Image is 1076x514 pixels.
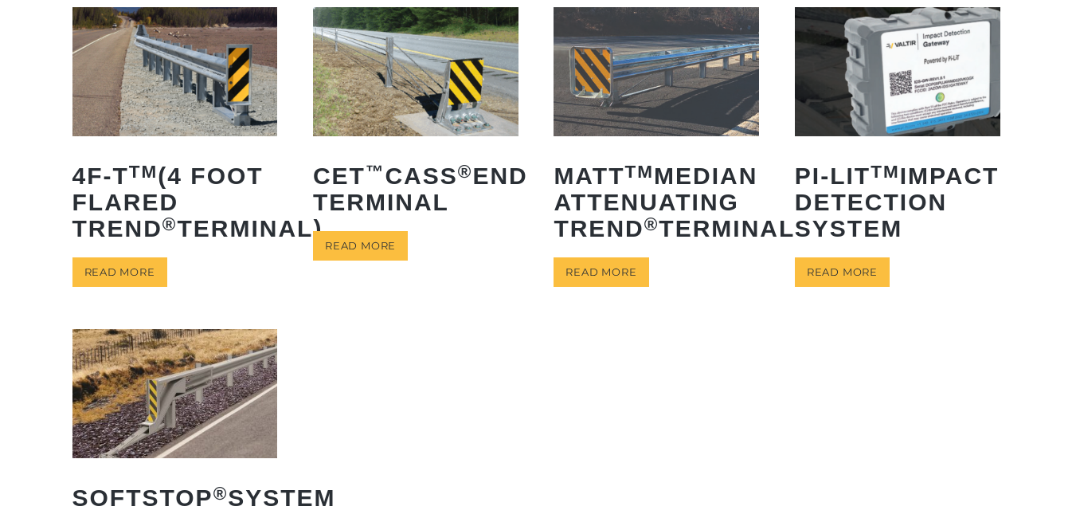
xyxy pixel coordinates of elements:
a: 4F-TTM(4 Foot Flared TREND®Terminal) [72,7,278,253]
sup: TM [624,162,654,182]
img: SoftStop System End Terminal [72,329,278,457]
h2: PI-LIT Impact Detection System [795,151,1000,253]
sup: ® [162,214,178,234]
sup: TM [871,162,900,182]
h2: MATT Median Attenuating TREND Terminal [554,151,759,253]
a: Read more about “MATTTM Median Attenuating TREND® Terminal” [554,257,648,287]
a: Read more about “CET™ CASS® End Terminal” [313,231,408,261]
a: CET™CASS®End Terminal [313,7,518,226]
sup: ™ [366,162,385,182]
a: PI-LITTMImpact Detection System [795,7,1000,253]
a: MATTTMMedian Attenuating TREND®Terminal [554,7,759,253]
sup: ® [213,484,229,504]
sup: TM [129,162,158,182]
sup: ® [644,214,659,234]
h2: CET CASS End Terminal [313,151,518,227]
a: Read more about “PI-LITTM Impact Detection System” [795,257,890,287]
a: Read more about “4F-TTM (4 Foot Flared TREND® Terminal)” [72,257,167,287]
h2: 4F-T (4 Foot Flared TREND Terminal) [72,151,278,253]
sup: ® [458,162,473,182]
